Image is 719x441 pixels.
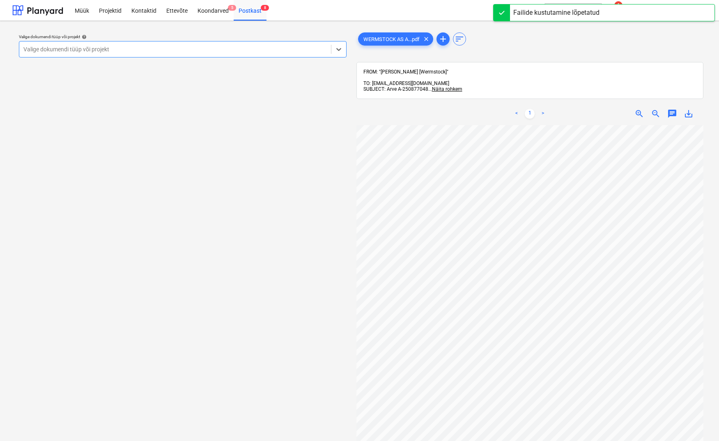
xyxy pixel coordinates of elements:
div: WERMSTOCK AS A...pdf [358,32,433,46]
span: FROM: "[PERSON_NAME] [Wermstock]" [363,69,448,75]
span: Näita rohkem [432,86,462,92]
span: clear [421,34,431,44]
span: 8 [261,5,269,11]
span: zoom_out [651,109,661,119]
span: ... [428,86,462,92]
a: Next page [538,109,548,119]
span: add [438,34,448,44]
span: WERMSTOCK AS A...pdf [358,36,425,42]
div: Failide kustutamine lõpetatud [513,8,600,18]
span: chat [667,109,677,119]
span: help [80,34,87,39]
div: Valige dokumendi tüüp või projekt [19,34,347,39]
a: Previous page [512,109,521,119]
span: SUBJECT: Arve A-250877048 [363,86,428,92]
span: save_alt [684,109,694,119]
span: 5 [228,5,236,11]
span: sort [455,34,464,44]
span: TO: [EMAIL_ADDRESS][DOMAIN_NAME] [363,80,449,86]
a: Page 1 is your current page [525,109,535,119]
span: zoom_in [634,109,644,119]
